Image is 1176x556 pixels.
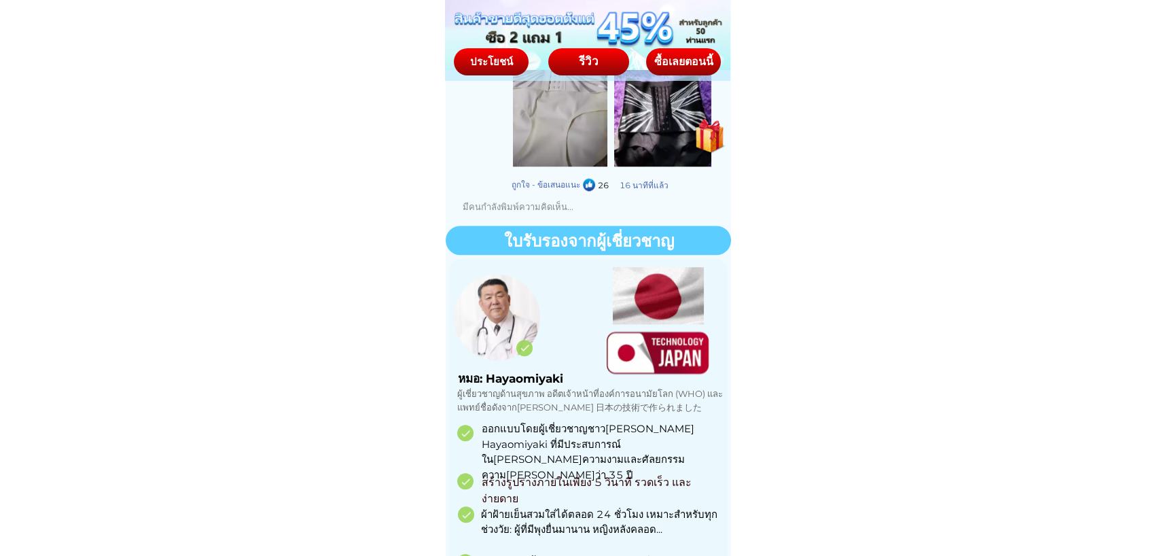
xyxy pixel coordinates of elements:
[457,387,725,414] p: ผู้เชี่ยวชาญด้านสุขภาพ อดีตเจ้าหน้าที่องค์การอนามัยโลก (WHO) และแพทย์ชื่อดังจาก[PERSON_NAME] 日本の技...
[482,474,724,507] p: สร้างรูปร่างภายในเพียง 5 วินาที รวดเร็ว และง่ายดาย
[446,201,590,214] h4: มีคนกำลังพิมพ์ความคิดเห็น...
[457,230,720,253] h2: ใบรับรองจากผู้เชี่ยวชาญ
[469,54,514,68] span: ประโยชน์
[620,179,705,192] p: 16 นาทีที่แล้ว
[458,370,605,388] p: หมอ: Hayaomiyaki
[482,421,730,483] p: ออกแบบโดยผู้เชี่ยวชาญชาว[PERSON_NAME] Hayaomiyaki ที่มีประสบการณ์ใน[PERSON_NAME]ความงามและศัลยกรร...
[645,56,723,67] div: ซื้อเลยตอนนี้
[512,179,585,191] p: ถูกใจ - ข้อเสนอแนะ
[546,52,630,71] div: รีวิว
[598,179,619,192] p: 26
[481,507,721,538] p: ผ้าฝ้ายเย็นสวมใส่ได้ตลอด 24 ชั่วโมง เหมาะสำหรับทุกช่วงวัย: ผู้ที่มีพุงยื่นมานาน หญิงหลังคลอด...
